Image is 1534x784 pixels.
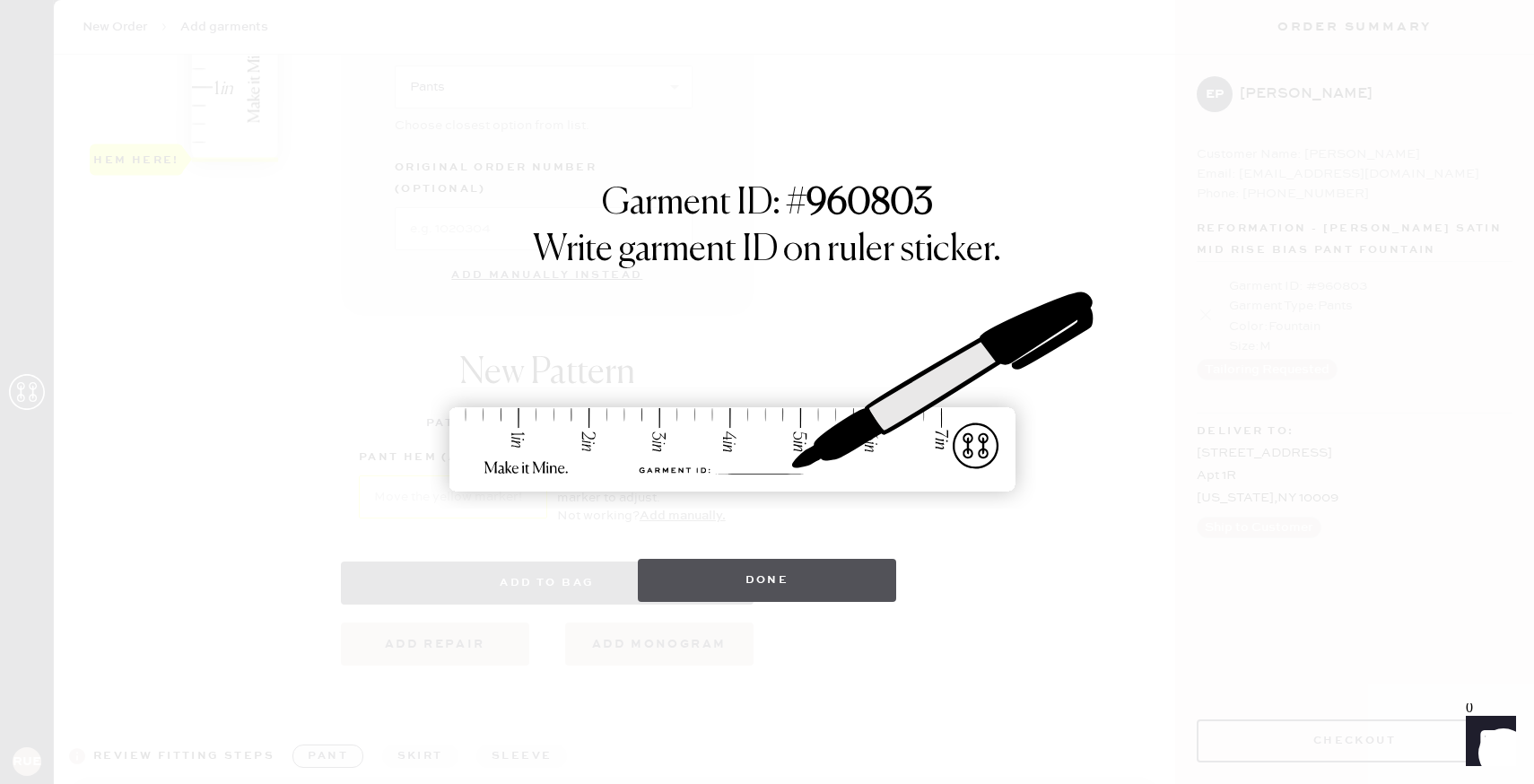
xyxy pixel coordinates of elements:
[533,229,1001,272] h1: Write garment ID on ruler sticker.
[806,186,933,222] strong: 960803
[638,559,897,602] button: Done
[602,182,933,229] h1: Garment ID: #
[1449,703,1526,780] iframe: Front Chat
[431,245,1103,541] img: ruler-sticker-sharpie.svg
